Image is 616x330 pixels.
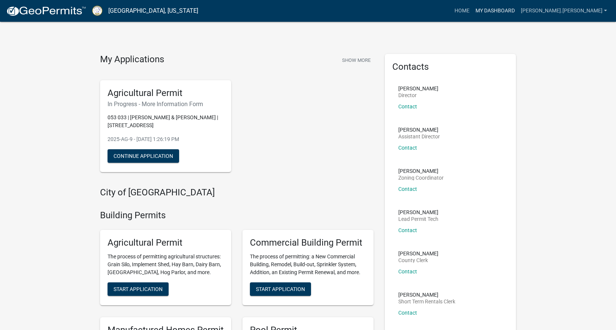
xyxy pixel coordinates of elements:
p: [PERSON_NAME] [398,210,438,215]
a: Contact [398,268,417,274]
a: [PERSON_NAME].[PERSON_NAME] [518,4,610,18]
p: Short Term Rentals Clerk [398,299,455,304]
a: My Dashboard [472,4,518,18]
a: Contact [398,227,417,233]
h5: Contacts [392,61,508,72]
h6: In Progress - More Information Form [108,100,224,108]
p: The process of permitting agricultural structures: Grain Silo, Implement Shed, Hay Barn, Dairy Ba... [108,253,224,276]
p: [PERSON_NAME] [398,86,438,91]
p: Lead Permit Tech [398,216,438,222]
button: Start Application [250,282,311,296]
button: Show More [339,54,374,66]
span: Start Application [114,286,163,292]
p: 053 033 | [PERSON_NAME] & [PERSON_NAME] | [STREET_ADDRESS] [108,114,224,129]
p: Zoning Coordinator [398,175,444,180]
p: [PERSON_NAME] [398,251,438,256]
span: Start Application [256,286,305,292]
a: Contact [398,186,417,192]
p: 2025-AG-9 - [DATE] 1:26:19 PM [108,135,224,143]
h5: Agricultural Permit [108,88,224,99]
h4: My Applications [100,54,164,65]
a: Contact [398,145,417,151]
button: Continue Application [108,149,179,163]
p: [PERSON_NAME] [398,168,444,174]
button: Start Application [108,282,169,296]
p: [PERSON_NAME] [398,292,455,297]
h4: City of [GEOGRAPHIC_DATA] [100,187,374,198]
h4: Building Permits [100,210,374,221]
p: Assistant Director [398,134,440,139]
h5: Commercial Building Permit [250,237,366,248]
p: [PERSON_NAME] [398,127,440,132]
p: County Clerk [398,258,438,263]
a: Contact [398,103,417,109]
a: [GEOGRAPHIC_DATA], [US_STATE] [108,4,198,17]
p: The process of permitting: a New Commercial Building, Remodel, Build-out, Sprinkler System, Addit... [250,253,366,276]
p: Director [398,93,438,98]
a: Contact [398,310,417,316]
h5: Agricultural Permit [108,237,224,248]
img: Putnam County, Georgia [92,6,102,16]
a: Home [452,4,472,18]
